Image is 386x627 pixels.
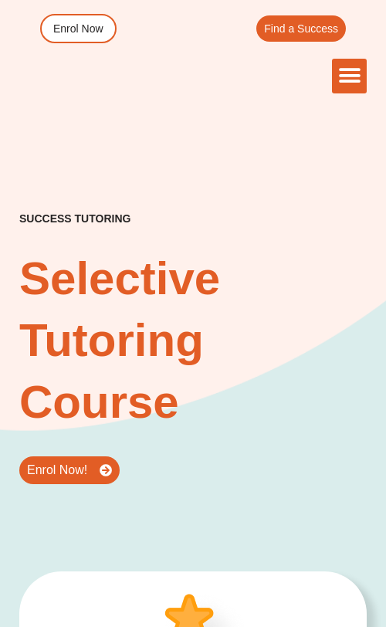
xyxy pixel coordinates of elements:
div: Menu Toggle [332,59,367,93]
a: Enrol Now [40,14,117,43]
span: Find a Success [264,23,338,34]
a: Find a Success [256,15,346,42]
h4: success tutoring [19,212,130,225]
span: Enrol Now! [27,464,87,476]
a: Enrol Now! [19,456,120,484]
h2: Selective Tutoring Course [19,248,367,433]
span: Enrol Now [53,23,103,34]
